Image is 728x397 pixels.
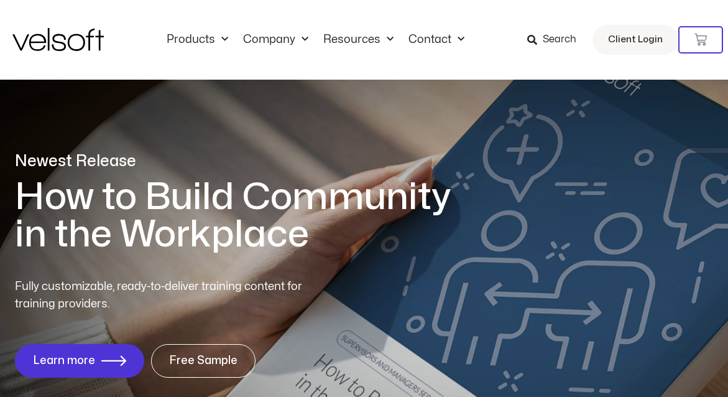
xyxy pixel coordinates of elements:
[592,25,678,55] a: Client Login
[15,344,144,378] a: Learn more
[33,355,95,367] span: Learn more
[236,33,316,47] a: CompanyMenu Toggle
[527,29,585,50] a: Search
[401,33,472,47] a: ContactMenu Toggle
[169,355,237,367] span: Free Sample
[159,33,236,47] a: ProductsMenu Toggle
[316,33,401,47] a: ResourcesMenu Toggle
[15,179,469,253] h1: How to Build Community in the Workplace
[15,278,325,313] p: Fully customizable, ready-to-deliver training content for training providers.
[608,32,663,48] span: Client Login
[12,28,104,51] img: Velsoft Training Materials
[543,32,576,48] span: Search
[159,33,472,47] nav: Menu
[15,151,469,172] p: Newest Release
[151,344,256,378] a: Free Sample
